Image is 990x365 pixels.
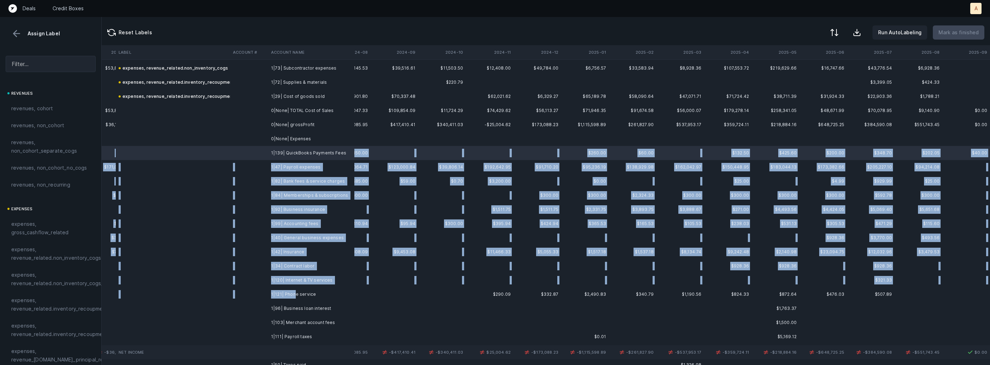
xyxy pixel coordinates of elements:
td: 1|82| Bank fees & service charges [268,174,354,188]
td: $200.00 [799,146,847,160]
td: 0|None| TOTAL Cost of Sales [268,104,354,118]
img: 2d4cea4e0e7287338f84d783c1d74d81.svg [568,348,577,357]
div: expenses, revenue_related.inventory_recoupment [119,92,234,101]
td: $39,806.14 [418,160,466,174]
td: $300.00 [418,217,466,231]
td: $911.43 [85,188,132,202]
td: 1|73| Subcontractor expenses [268,61,354,75]
td: $929.99 [847,174,895,188]
td: $6,329.27 [514,89,561,104]
td: $94,214.08 [895,160,942,174]
td: $300.00 [85,231,132,245]
td: $12,408.00 [466,61,514,75]
th: 2025-02 [609,45,656,59]
td: $5,055.33 [514,245,561,259]
td: $109,854.09 [371,104,418,118]
td: $86.50 [704,344,752,358]
td: $424.94 [514,217,561,231]
td: -$359,724.11 [704,345,752,359]
img: 2d4cea4e0e7287338f84d783c1d74d81.svg [523,348,531,357]
img: 2d4cea4e0e7287338f84d783c1d74d81.svg [808,348,816,357]
td: $115.60 [895,217,942,231]
td: $1,517.18 [561,245,609,259]
td: $531.13 [752,217,799,231]
td: $43,776.54 [847,61,895,75]
div: Assign Label [6,28,96,39]
td: 1|72| Supplies & materials [268,75,354,89]
td: $62,021.62 [466,89,514,104]
td: $71,724.42 [704,89,752,104]
td: $3,399.05 [847,75,895,89]
td: 1|120| Internet & TV services [268,273,354,287]
td: $471.29 [847,217,895,231]
td: $928.36 [847,259,895,273]
td: $824.33 [704,287,752,301]
td: $300.00 [799,188,847,202]
th: 2025-05 [752,45,799,59]
td: $300.00 [561,188,609,202]
td: $928.36 [752,259,799,273]
td: $123,000.84 [371,160,418,174]
span: revenues [11,89,33,98]
td: $261,827.90 [609,118,656,132]
span: revenues, non_recurring [11,181,70,189]
td: $179,278.14 [704,104,752,118]
td: -$537,953.17 [656,345,704,359]
td: $23,094.75 [799,245,847,259]
span: expenses, revenue_[DOMAIN_NAME]_principal_recoupment [11,347,128,364]
td: $4,493.56 [752,202,799,217]
td: $359,724.11 [704,118,752,132]
td: $348.70 [847,146,895,160]
td: $31,924.33 [799,89,847,104]
td: $59.00 [371,174,418,188]
td: $1,190.56 [656,287,704,301]
a: Deals [23,5,36,12]
td: 1|108| Software & apps [268,344,354,358]
td: 0|None| Expenses [268,132,354,146]
td: $9,453.08 [371,245,418,259]
td: $1,500.00 [752,316,799,330]
td: $25.00 [704,174,752,188]
td: $5,069.40 [847,202,895,217]
span: expenses, revenue_related.non_inventory_cogs_non_cohort [11,271,131,288]
td: $290.09 [466,287,514,301]
td: $132.50 [704,146,752,160]
span: revenues, cohort [11,104,53,113]
td: $218,884.16 [752,118,799,132]
td: $417,410.41 [371,118,418,132]
td: $332.87 [514,287,561,301]
td: $40.00 [942,146,990,160]
td: $38,711.39 [752,89,799,104]
td: $340,411.03 [418,118,466,132]
th: 2024-11 [466,45,514,59]
button: A [970,3,982,14]
td: $16,747.66 [799,61,847,75]
input: Filter... [6,56,96,72]
td: -$218,884.16 [752,345,799,359]
td: $300.00 [514,188,561,202]
td: $202.05 [895,146,942,160]
td: $21.80 [85,146,132,160]
td: $58,090.64 [609,89,656,104]
button: Run AutoLabeling [872,25,927,40]
td: $12,032.96 [847,245,895,259]
td: 1|34| Contract labor [268,259,354,273]
td: $1,115,598.89 [561,118,609,132]
img: 2d4cea4e0e7287338f84d783c1d74d81.svg [666,348,675,357]
td: $192,642.95 [466,160,514,174]
span: expenses, revenue_related.non_inventory_cogs [11,245,101,262]
td: $365.53 [561,217,609,231]
img: 2d4cea4e0e7287338f84d783c1d74d81.svg [478,348,486,357]
img: 2d4cea4e0e7287338f84d783c1d74d81.svg [762,348,770,357]
td: $63.96 [85,217,132,231]
td: $39,516.61 [371,61,418,75]
td: $25.00 [895,174,942,188]
td: $48,671.99 [799,104,847,118]
td: $0.70 [418,174,466,188]
th: 2024-09 [371,45,418,59]
td: $95.94 [371,217,418,231]
td: $395.94 [466,217,514,231]
img: 7413b82b75c0d00168ab4a076994095f.svg [966,348,974,357]
th: 2025-08 [895,45,942,59]
td: $70,078.95 [847,104,895,118]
